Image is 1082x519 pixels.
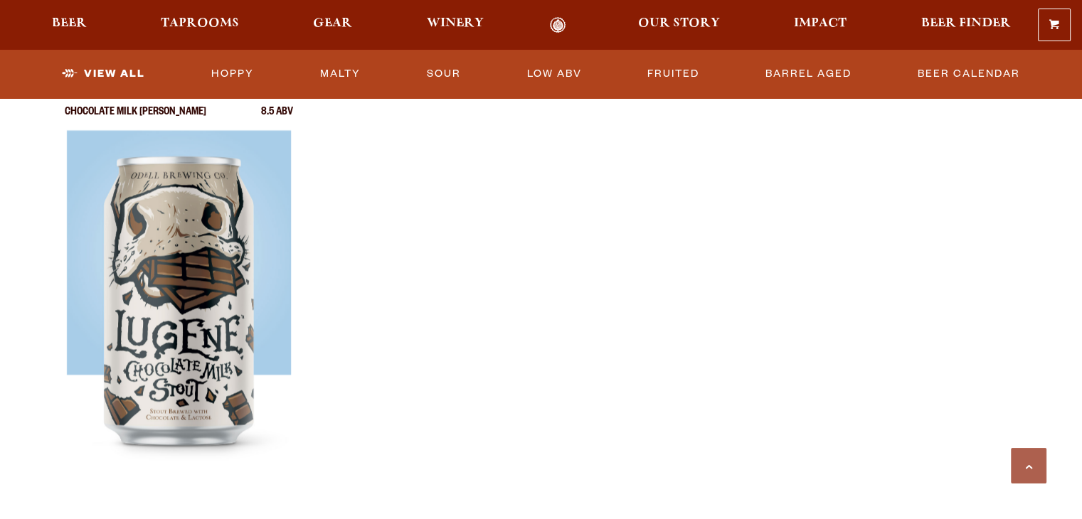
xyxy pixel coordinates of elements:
span: Impact [794,18,847,29]
a: Malty [314,58,366,90]
a: [PERSON_NAME] Chocolate Milk [PERSON_NAME] 8.5 ABV Lugene Lugene [65,82,294,486]
a: Low ABV [521,58,587,90]
a: View All [56,58,151,90]
a: Winery [418,17,493,33]
img: Lugene [67,130,290,486]
span: Taprooms [161,18,239,29]
p: Chocolate Milk [PERSON_NAME] [65,107,206,130]
a: Gear [304,17,361,33]
span: Beer Finder [921,18,1010,29]
p: 8.5 ABV [261,107,293,130]
a: Our Story [629,17,729,33]
a: Beer Finder [911,17,1019,33]
a: Beer Calendar [912,58,1026,90]
a: Odell Home [531,17,585,33]
a: Hoppy [206,58,260,90]
span: Our Story [638,18,720,29]
span: Beer [52,18,87,29]
a: Scroll to top [1011,448,1046,483]
span: Winery [427,18,484,29]
a: Sour [421,58,467,90]
a: Fruited [642,58,705,90]
span: Gear [313,18,352,29]
a: Beer [43,17,96,33]
a: Taprooms [152,17,248,33]
a: Impact [785,17,856,33]
a: Barrel Aged [760,58,857,90]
